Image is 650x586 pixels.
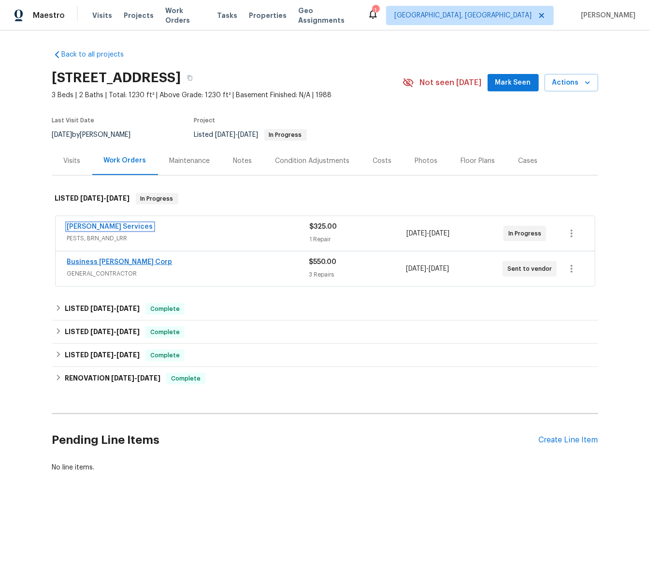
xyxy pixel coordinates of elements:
[90,352,114,358] span: [DATE]
[310,223,337,230] span: $325.00
[238,132,259,138] span: [DATE]
[249,11,287,20] span: Properties
[90,305,140,312] span: -
[233,156,252,166] div: Notes
[310,234,407,244] div: 1 Repair
[495,77,531,89] span: Mark Seen
[577,11,636,20] span: [PERSON_NAME]
[420,78,482,88] span: Not seen [DATE]
[116,305,140,312] span: [DATE]
[415,156,438,166] div: Photos
[216,132,236,138] span: [DATE]
[309,259,337,265] span: $550.00
[67,234,310,243] span: PESTS, BRN_AND_LRR
[146,327,184,337] span: Complete
[429,265,449,272] span: [DATE]
[146,304,184,314] span: Complete
[111,375,160,381] span: -
[33,11,65,20] span: Maestro
[52,183,598,214] div: LISTED [DATE]-[DATE]In Progress
[90,305,114,312] span: [DATE]
[146,351,184,360] span: Complete
[52,73,181,83] h2: [STREET_ADDRESS]
[508,229,545,238] span: In Progress
[65,350,140,361] h6: LISTED
[372,6,379,15] div: 1
[52,297,598,321] div: LISTED [DATE]-[DATE]Complete
[309,270,406,279] div: 3 Repairs
[181,69,199,87] button: Copy Address
[64,156,81,166] div: Visits
[52,321,598,344] div: LISTED [DATE]-[DATE]Complete
[52,132,72,138] span: [DATE]
[217,12,237,19] span: Tasks
[488,74,539,92] button: Mark Seen
[52,418,539,463] h2: Pending Line Items
[104,156,146,165] div: Work Orders
[519,156,538,166] div: Cases
[90,328,140,335] span: -
[394,11,532,20] span: [GEOGRAPHIC_DATA], [GEOGRAPHIC_DATA]
[461,156,495,166] div: Floor Plans
[52,463,598,472] div: No line items.
[65,373,160,384] h6: RENOVATION
[81,195,104,202] span: [DATE]
[107,195,130,202] span: [DATE]
[373,156,392,166] div: Costs
[55,193,130,205] h6: LISTED
[90,352,140,358] span: -
[298,6,356,25] span: Geo Assignments
[216,132,259,138] span: -
[552,77,591,89] span: Actions
[92,11,112,20] span: Visits
[65,326,140,338] h6: LISTED
[116,352,140,358] span: [DATE]
[67,223,153,230] a: [PERSON_NAME] Services
[65,303,140,315] h6: LISTED
[67,269,309,278] span: GENERAL_CONTRACTOR
[406,265,426,272] span: [DATE]
[116,328,140,335] span: [DATE]
[52,344,598,367] div: LISTED [DATE]-[DATE]Complete
[545,74,598,92] button: Actions
[52,117,95,123] span: Last Visit Date
[194,117,216,123] span: Project
[507,264,556,274] span: Sent to vendor
[194,132,307,138] span: Listed
[52,50,145,59] a: Back to all projects
[265,132,306,138] span: In Progress
[167,374,204,383] span: Complete
[406,230,427,237] span: [DATE]
[137,375,160,381] span: [DATE]
[406,229,449,238] span: -
[52,367,598,390] div: RENOVATION [DATE]-[DATE]Complete
[170,156,210,166] div: Maintenance
[52,90,403,100] span: 3 Beds | 2 Baths | Total: 1230 ft² | Above Grade: 1230 ft² | Basement Finished: N/A | 1988
[429,230,449,237] span: [DATE]
[111,375,134,381] span: [DATE]
[137,194,177,204] span: In Progress
[81,195,130,202] span: -
[124,11,154,20] span: Projects
[67,259,173,265] a: Business [PERSON_NAME] Corp
[275,156,350,166] div: Condition Adjustments
[52,129,143,141] div: by [PERSON_NAME]
[539,436,598,445] div: Create Line Item
[406,264,449,274] span: -
[90,328,114,335] span: [DATE]
[165,6,205,25] span: Work Orders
